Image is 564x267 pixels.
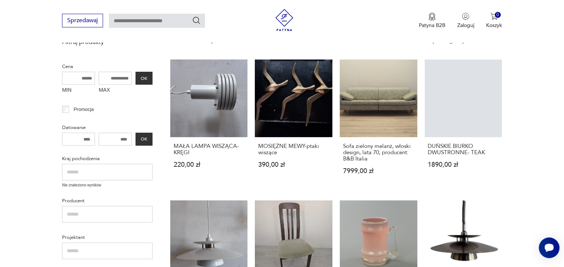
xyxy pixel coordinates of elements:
a: Sprzedawaj [62,18,103,24]
button: Zaloguj [457,13,474,29]
div: 0 [495,12,501,18]
button: OK [136,72,153,85]
p: 390,00 zł [258,162,329,168]
iframe: Smartsupp widget button [539,237,560,258]
button: Sprzedawaj [62,14,103,27]
img: Ikonka użytkownika [462,13,469,20]
a: Sofa zielony melanż, włoski design, lata 70, producent: B&B ItaliaSofa zielony melanż, włoski des... [340,60,417,189]
a: Ikona medaluPatyna B2B [419,13,445,29]
button: 0Koszyk [486,13,502,29]
button: Szukaj [192,16,201,25]
p: 1890,00 zł [428,162,499,168]
p: Promocja [74,105,94,114]
h3: DUŃSKIE BIURKO DWUSTRONNE- TEAK [428,143,499,156]
p: Cena [62,62,153,71]
p: Koszyk [486,22,502,29]
button: OK [136,133,153,146]
p: Zaloguj [457,22,474,29]
p: 7999,00 zł [343,168,414,174]
label: MIN [62,85,95,97]
img: Patyna - sklep z meblami i dekoracjami vintage [273,9,295,31]
img: Ikona koszyka [490,13,498,20]
p: Projektant [62,233,153,241]
h3: Sofa zielony melanż, włoski design, lata 70, producent: B&B Italia [343,143,414,162]
a: MAŁA LAMPA WISZĄCA- KRĘGIMAŁA LAMPA WISZĄCA- KRĘGI220,00 zł [170,60,248,189]
p: Kraj pochodzenia [62,155,153,163]
a: DUŃSKIE BIURKO DWUSTRONNE- TEAKDUŃSKIE BIURKO DWUSTRONNE- TEAK1890,00 zł [425,60,502,189]
h3: MAŁA LAMPA WISZĄCA- KRĘGI [174,143,245,156]
p: Patyna B2B [419,22,445,29]
p: Producent [62,197,153,205]
p: Nie znaleziono wyników [62,182,153,188]
a: MOSIĘŻNE MEWY-ptaki wisząceMOSIĘŻNE MEWY-ptaki wiszące390,00 zł [255,60,332,189]
label: MAX [99,85,132,97]
p: Datowanie [62,124,153,132]
button: Patyna B2B [419,13,445,29]
img: Ikona medalu [428,13,436,21]
p: 220,00 zł [174,162,245,168]
h3: MOSIĘŻNE MEWY-ptaki wiszące [258,143,329,156]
